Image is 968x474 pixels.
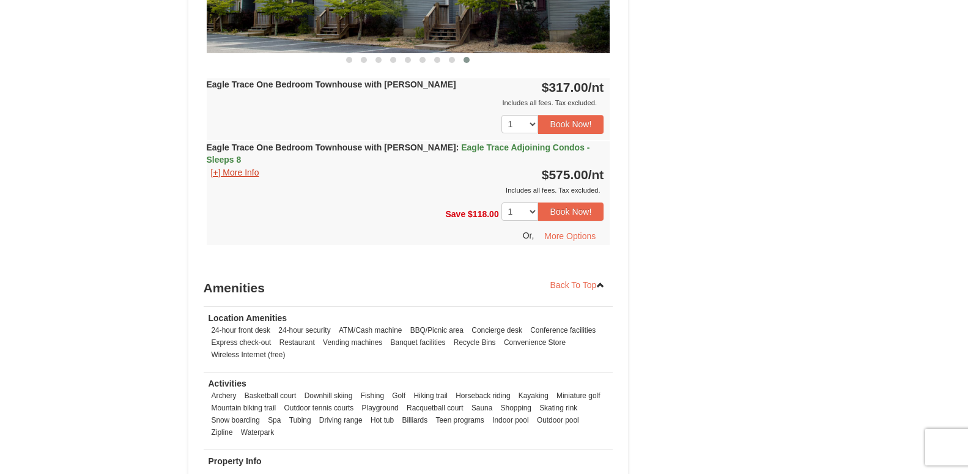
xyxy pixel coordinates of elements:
li: Playground [359,402,402,414]
li: ATM/Cash machine [336,324,405,336]
h3: Amenities [204,276,613,300]
li: Sauna [468,402,495,414]
strong: $317.00 [542,80,604,94]
li: Basketball court [242,390,300,402]
li: Restaurant [276,336,318,349]
li: Waterpark [238,426,277,439]
li: Concierge desk [468,324,525,336]
li: Banquet facilities [388,336,449,349]
li: Downhill skiing [301,390,356,402]
button: More Options [536,227,604,245]
span: $118.00 [468,209,499,218]
strong: Location Amenities [209,313,287,323]
li: Tubing [286,414,314,426]
strong: Eagle Trace One Bedroom Townhouse with [PERSON_NAME] [207,143,590,165]
button: [+] More Info [207,166,264,179]
span: Eagle Trace Adjoining Condos - Sleeps 8 [207,143,590,165]
span: Save [445,209,465,218]
li: Kayaking [515,390,552,402]
li: Fishing [358,390,387,402]
li: Vending machines [320,336,385,349]
li: 24-hour front desk [209,324,274,336]
div: Includes all fees. Tax excluded. [207,184,604,196]
span: /nt [588,80,604,94]
a: Back To Top [542,276,613,294]
li: Indoor pool [489,414,532,426]
strong: Eagle Trace One Bedroom Townhouse with [PERSON_NAME] [207,80,456,89]
li: 24-hour security [275,324,333,336]
li: Hot tub [368,414,397,426]
span: : [456,143,459,152]
button: Book Now! [538,115,604,133]
li: Archery [209,390,240,402]
span: $575.00 [542,168,588,182]
li: Outdoor pool [534,414,582,426]
button: Book Now! [538,202,604,221]
li: Racquetball court [404,402,467,414]
strong: Activities [209,379,246,388]
li: Convenience Store [501,336,569,349]
li: Zipline [209,426,236,439]
li: Golf [389,390,408,402]
li: Spa [265,414,284,426]
li: Express check-out [209,336,275,349]
li: Snow boarding [209,414,263,426]
li: Driving range [316,414,366,426]
li: Recycle Bins [451,336,499,349]
li: BBQ/Picnic area [407,324,467,336]
strong: Property Info [209,456,262,466]
li: Miniature golf [553,390,603,402]
li: Wireless Internet (free) [209,349,289,361]
li: Horseback riding [453,390,513,402]
li: Teen programs [433,414,487,426]
li: Billiards [399,414,431,426]
li: Conference facilities [527,324,599,336]
span: Or, [523,231,534,240]
div: Includes all fees. Tax excluded. [207,97,604,109]
li: Shopping [498,402,534,414]
span: /nt [588,168,604,182]
li: Mountain biking trail [209,402,279,414]
li: Hiking trail [410,390,451,402]
li: Outdoor tennis courts [281,402,357,414]
li: Skating rink [536,402,580,414]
